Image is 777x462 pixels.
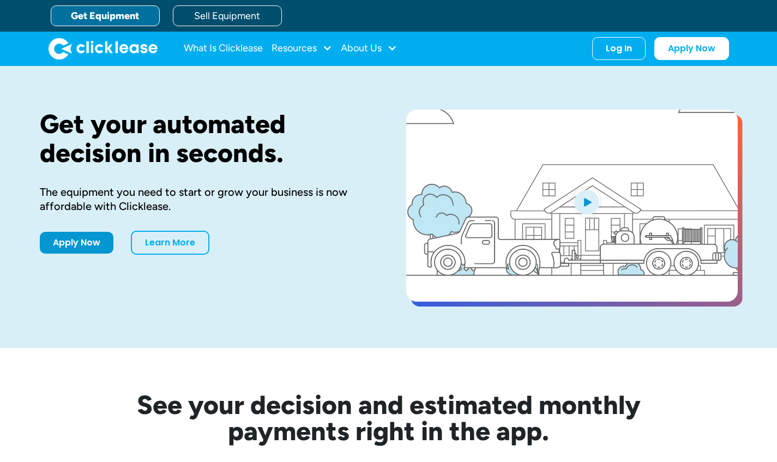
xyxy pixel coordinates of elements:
img: Blue play button logo on a light blue circular background [572,187,601,217]
a: home [49,38,158,59]
div: About Us [341,38,397,59]
img: Clicklease logo [49,38,158,59]
a: Apply Now [40,232,113,254]
div: Resources [272,38,332,59]
a: Get Equipment [51,5,160,26]
h1: Get your automated decision in seconds. [40,110,371,167]
div: Log In [606,43,632,54]
a: What Is Clicklease [184,38,263,59]
div: The equipment you need to start or grow your business is now affordable with Clicklease. [40,185,371,213]
a: open lightbox [406,110,738,302]
a: Apply Now [654,37,729,60]
a: Sell Equipment [173,5,282,26]
a: Learn More [131,231,209,255]
h2: See your decision and estimated monthly payments right in the app. [83,392,694,444]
